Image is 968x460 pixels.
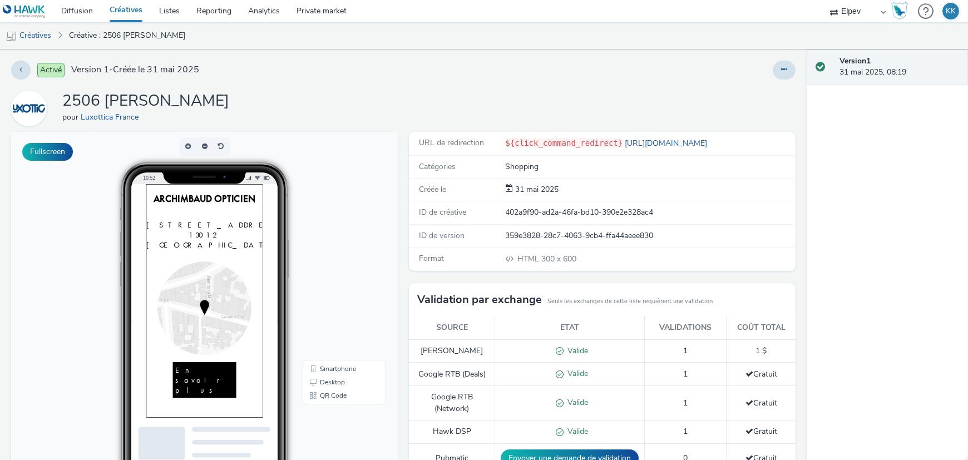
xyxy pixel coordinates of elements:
span: URL de redirection [419,137,484,148]
img: Luxottica France [13,92,45,125]
td: Google RTB (Network) [409,386,495,421]
span: Créée le [419,184,446,195]
li: Desktop [294,244,373,257]
img: mobile [6,31,17,42]
span: Version 1 - Créée le 31 mai 2025 [71,63,199,76]
strong: Version 1 [839,56,871,66]
div: 402a9f90-ad2a-46fa-bd10-390e2e328ac4 [506,207,795,218]
li: Smartphone [294,230,373,244]
img: undefined Logo [3,4,46,18]
li: QR Code [294,257,373,270]
div: En savoir plus [38,254,129,305]
span: Gratuit [745,369,777,379]
span: Desktop [309,247,334,254]
a: Hawk Academy [891,2,912,20]
div: [STREET_ADDRESS] 13012 [GEOGRAPHIC_DATA] [1,51,166,94]
span: pour [62,112,81,122]
td: [PERSON_NAME] [409,339,495,363]
span: 1 $ [755,345,767,356]
div: 359e3828-28c7-4063-9cb4-ffa44aeee830 [506,230,795,241]
th: Coût total [727,316,796,339]
span: 1 [683,345,688,356]
span: 300 x 600 [517,254,577,264]
span: ID de créative [419,207,466,217]
span: Gratuit [745,426,777,437]
span: ID de version [419,230,465,241]
span: 1 [683,398,688,408]
th: Validations [645,316,727,339]
span: 10:52 [132,43,144,49]
span: Valide [564,397,588,408]
span: Valide [564,368,588,379]
th: Etat [495,316,645,339]
button: Fullscreen [22,143,73,161]
span: QR Code [309,260,335,267]
span: Valide [564,345,588,356]
a: Luxottica France [11,103,51,113]
div: ARCHIMBAUD OPTICIEN [9,12,158,30]
span: Valide [564,426,588,437]
div: Shopping [506,161,795,172]
td: Hawk DSP [409,421,495,444]
a: [URL][DOMAIN_NAME] [623,138,712,149]
code: ${click_command_redirect} [506,139,623,147]
small: Seuls les exchanges de cette liste requièrent une validation [547,297,713,306]
span: Activé [37,63,65,77]
a: Créative : 2506 [PERSON_NAME] [63,22,191,49]
h1: 2506 [PERSON_NAME] [62,91,229,112]
img: Hawk Academy [891,2,908,20]
span: 1 [683,426,688,437]
span: 1 [683,369,688,379]
span: Format [419,253,444,264]
span: Smartphone [309,234,345,240]
th: Source [409,316,495,339]
div: 31 mai 2025, 08:19 [839,56,959,78]
div: Création 31 mai 2025, 08:19 [513,184,559,195]
div: KK [946,3,956,19]
td: Google RTB (Deals) [409,363,495,386]
span: HTML [518,254,542,264]
span: 31 mai 2025 [513,184,559,195]
a: Luxottica France [81,112,143,122]
span: Gratuit [745,398,777,408]
span: Catégories [419,161,456,172]
h3: Validation par exchange [417,291,542,308]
